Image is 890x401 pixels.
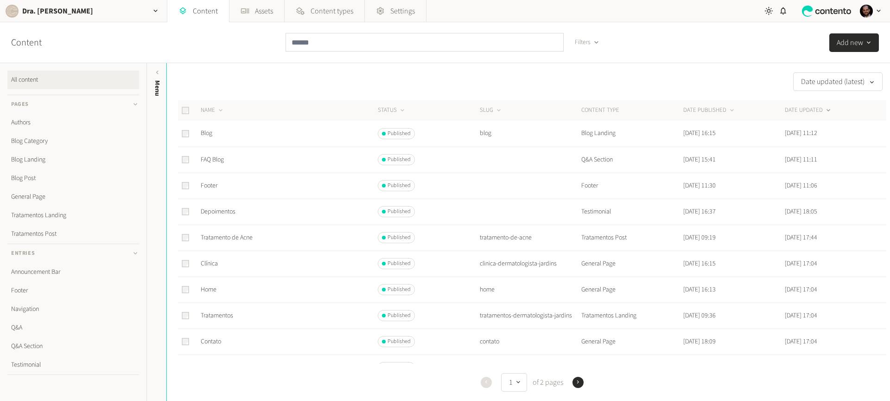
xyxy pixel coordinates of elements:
[6,5,19,18] img: Dra. Caroline Cha
[581,199,683,225] td: Testimonial
[785,106,832,115] button: DATE UPDATED
[22,6,93,17] h2: Dra. [PERSON_NAME]
[501,373,527,392] button: 1
[581,173,683,199] td: Footer
[581,147,683,173] td: Q&A Section
[683,207,716,216] time: [DATE] 16:37
[201,285,216,294] a: Home
[581,277,683,303] td: General Page
[683,285,716,294] time: [DATE] 16:13
[581,355,683,381] td: Q&A Section
[311,6,353,17] span: Content types
[388,155,411,164] span: Published
[201,337,221,346] a: Contato
[388,337,411,346] span: Published
[860,5,873,18] img: Andre Teves
[7,356,139,374] a: Testimonial
[7,169,139,188] a: Blog Post
[201,207,235,216] a: Depoimentos
[581,100,683,121] th: CONTENT TYPE
[785,285,817,294] time: [DATE] 17:04
[785,259,817,268] time: [DATE] 17:04
[785,207,817,216] time: [DATE] 18:05
[7,132,139,150] a: Blog Category
[683,129,716,138] time: [DATE] 16:15
[683,311,716,320] time: [DATE] 09:36
[479,225,581,251] td: tratamento-de-acne
[7,281,139,300] a: Footer
[7,225,139,243] a: Tratamentos Post
[683,181,716,190] time: [DATE] 11:30
[793,72,883,91] button: Date updated (latest)
[479,251,581,277] td: clinica-dermatologista-jardins
[479,329,581,355] td: contato
[785,311,817,320] time: [DATE] 17:04
[201,155,224,164] a: FAQ Blog
[581,121,683,147] td: Blog Landing
[7,300,139,318] a: Navigation
[683,363,716,372] time: [DATE] 15:41
[7,113,139,132] a: Authors
[7,206,139,225] a: Tratamentos Landing
[388,207,411,216] span: Published
[201,181,217,190] a: Footer
[7,263,139,281] a: Announcement Bar
[201,106,224,115] button: NAME
[11,249,35,258] span: Entries
[390,6,415,17] span: Settings
[785,181,817,190] time: [DATE] 11:06
[683,259,716,268] time: [DATE] 16:15
[683,233,716,242] time: [DATE] 09:19
[683,337,716,346] time: [DATE] 18:09
[785,233,817,242] time: [DATE] 17:44
[7,337,139,356] a: Q&A Section
[388,285,411,294] span: Published
[201,311,233,320] a: Tratamentos
[388,129,411,138] span: Published
[378,106,406,115] button: STATUS
[153,80,162,96] span: Menu
[201,363,245,372] a: FAQ Tratamentos
[388,311,411,320] span: Published
[683,155,716,164] time: [DATE] 15:41
[201,259,218,268] a: Clínica
[7,188,139,206] a: General Page
[575,38,591,47] span: Filters
[479,277,581,303] td: home
[201,233,253,242] a: Tratamento de Acne
[581,251,683,277] td: General Page
[581,329,683,355] td: General Page
[567,33,607,52] button: Filters
[683,106,736,115] button: DATE PUBLISHED
[479,121,581,147] td: blog
[581,225,683,251] td: Tratamentos Post
[7,318,139,337] a: Q&A
[7,71,139,89] a: All content
[201,129,212,138] a: Blog
[785,337,817,346] time: [DATE] 17:04
[531,377,563,388] span: of 2 pages
[479,303,581,329] td: tratamentos-dermatologista-jardins
[581,303,683,329] td: Tratamentos Landing
[388,181,411,190] span: Published
[829,33,879,52] button: Add new
[11,100,29,109] span: Pages
[785,129,817,138] time: [DATE] 11:12
[7,150,139,169] a: Blog Landing
[11,36,63,50] h2: Content
[785,155,817,164] time: [DATE] 11:11
[480,106,502,115] button: SLUG
[388,233,411,242] span: Published
[388,363,411,372] span: Published
[388,259,411,268] span: Published
[785,363,817,372] time: [DATE] 17:03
